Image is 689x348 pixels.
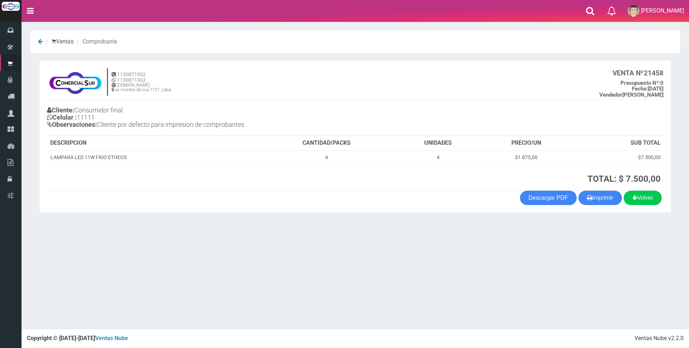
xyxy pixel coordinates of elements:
b: 0 [620,80,664,86]
img: User Image [628,5,639,17]
td: $1.875,00 [481,150,572,164]
th: SUB TOTAL [572,136,664,150]
img: Logo grande [2,2,20,11]
strong: Fecha: [632,85,648,92]
th: CANTIDAD/PACKS [258,136,395,150]
b: [PERSON_NAME] [599,92,664,98]
b: 21458 [613,69,664,77]
td: LAMPARA LED 11W FRIO ETHEOS [47,150,258,164]
td: 4 [395,150,481,164]
strong: Copyright © [DATE]-[DATE] [27,335,128,342]
strong: VENTA Nº [613,69,644,77]
th: UNIDADES [395,136,481,150]
h5: 1130871952 1130871952 [112,72,171,83]
h4: Consumidor final 11111 Cliente por defecto para impresion de comprobantes [47,105,355,131]
b: Observaciones: [47,121,97,128]
h6: [DOMAIN_NAME] av montes de oca 1721, caba [112,83,171,92]
th: DESCRIPCION [47,136,258,150]
span: [PERSON_NAME] [641,7,684,14]
button: Imprimir [578,191,622,205]
strong: Vendedor [599,92,622,98]
img: f695dc5f3a855ddc19300c990e0c55a2.jpg [47,68,103,97]
a: Ventas Nube [95,335,128,342]
div: Ventas Nube v2.2.0 [634,334,684,343]
a: Volver [624,191,662,205]
strong: Presupuesto Nº: [620,80,660,86]
td: 4 [258,150,395,164]
th: PRECIO/UN [481,136,572,150]
b: Cliente: [47,106,74,114]
strong: TOTAL: $ 7.500,00 [587,174,661,184]
li: Ventas [44,38,74,46]
a: Descargar PDF [520,191,577,205]
li: Comprobante [75,38,117,46]
b: Celular : [47,113,77,121]
td: $7.500,00 [572,150,664,164]
b: [DATE] [632,85,664,92]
